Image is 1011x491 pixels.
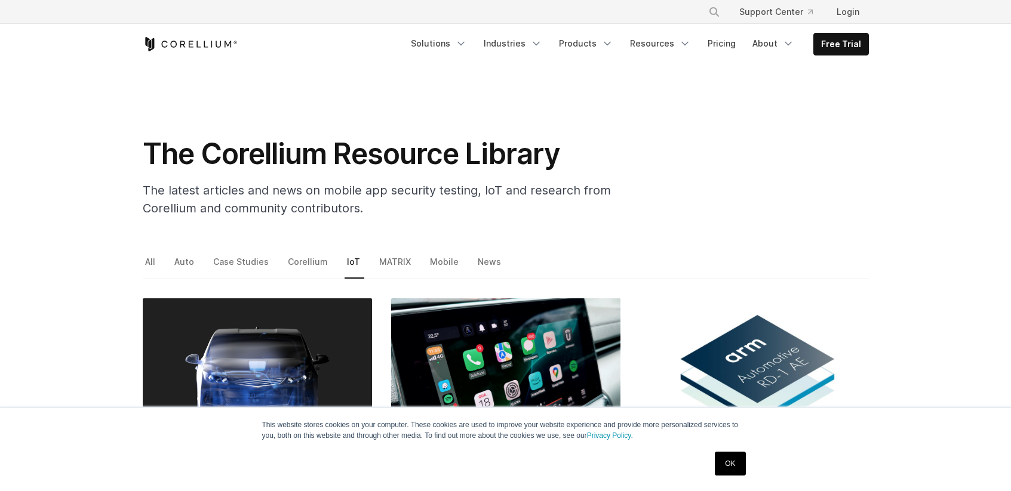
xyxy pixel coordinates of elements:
[700,33,743,54] a: Pricing
[694,1,869,23] div: Navigation Menu
[730,1,822,23] a: Support Center
[345,254,364,279] a: IoT
[143,136,620,172] h1: The Corellium Resource Library
[143,183,611,215] span: The latest articles and news on mobile app security testing, IoT and research from Corellium and ...
[143,298,372,451] img: Building a Firmware Package for Corellium Atlas
[640,298,869,451] img: Introducing the Arm RD-1AE Virtual Hardware Platform
[587,431,633,440] a: Privacy Policy.
[745,33,801,54] a: About
[404,33,869,55] div: Navigation Menu
[827,1,869,23] a: Login
[262,419,749,441] p: This website stores cookies on your computer. These cookies are used to improve your website expe...
[475,254,505,279] a: News
[143,254,159,279] a: All
[391,298,620,451] img: Join Corellium at Embedded World 2025: Virtual Prototyping & SDVs
[814,33,868,55] a: Free Trial
[404,33,474,54] a: Solutions
[211,254,273,279] a: Case Studies
[143,37,238,51] a: Corellium Home
[715,452,745,475] a: OK
[172,254,198,279] a: Auto
[623,33,698,54] a: Resources
[552,33,620,54] a: Products
[477,33,549,54] a: Industries
[428,254,463,279] a: Mobile
[377,254,415,279] a: MATRIX
[285,254,332,279] a: Corellium
[703,1,725,23] button: Search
